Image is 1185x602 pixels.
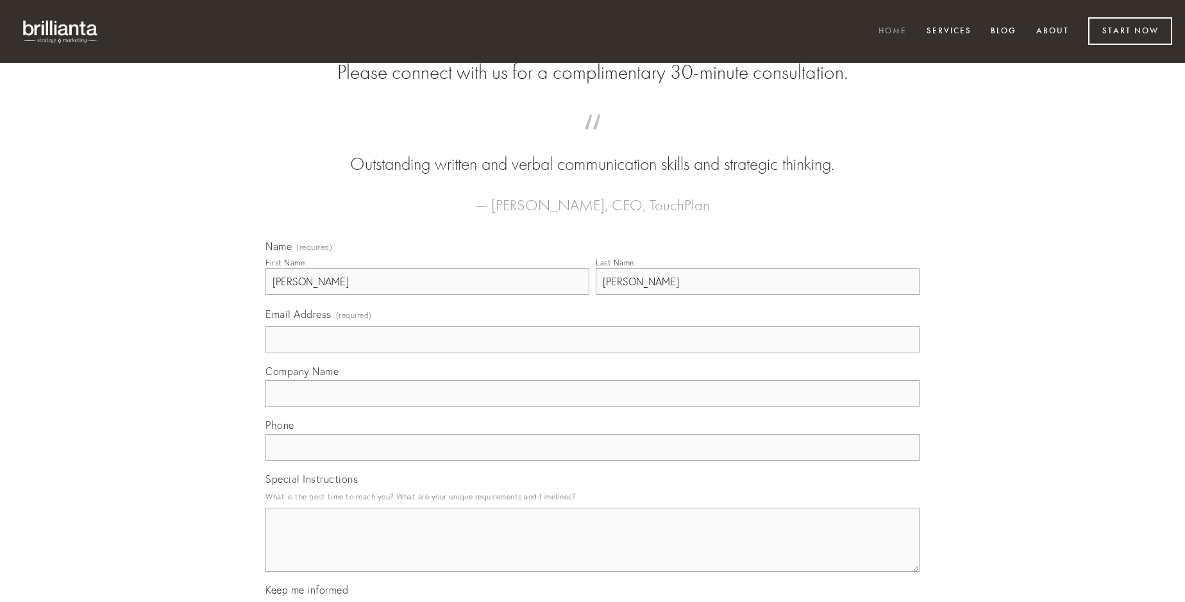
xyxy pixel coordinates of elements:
[265,308,332,321] span: Email Address
[870,21,915,42] a: Home
[265,488,920,505] p: What is the best time to reach you? What are your unique requirements and timelines?
[265,258,305,267] div: First Name
[265,240,292,253] span: Name
[296,244,332,251] span: (required)
[265,60,920,85] h2: Please connect with us for a complimentary 30-minute consultation.
[265,419,294,431] span: Phone
[1028,21,1077,42] a: About
[1088,17,1172,45] a: Start Now
[265,583,348,596] span: Keep me informed
[918,21,980,42] a: Services
[265,365,339,378] span: Company Name
[265,472,358,485] span: Special Instructions
[13,13,109,50] img: brillianta - research, strategy, marketing
[336,306,372,324] span: (required)
[982,21,1025,42] a: Blog
[286,127,899,177] blockquote: Outstanding written and verbal communication skills and strategic thinking.
[286,127,899,152] span: “
[596,258,634,267] div: Last Name
[286,177,899,218] figcaption: — [PERSON_NAME], CEO, TouchPlan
